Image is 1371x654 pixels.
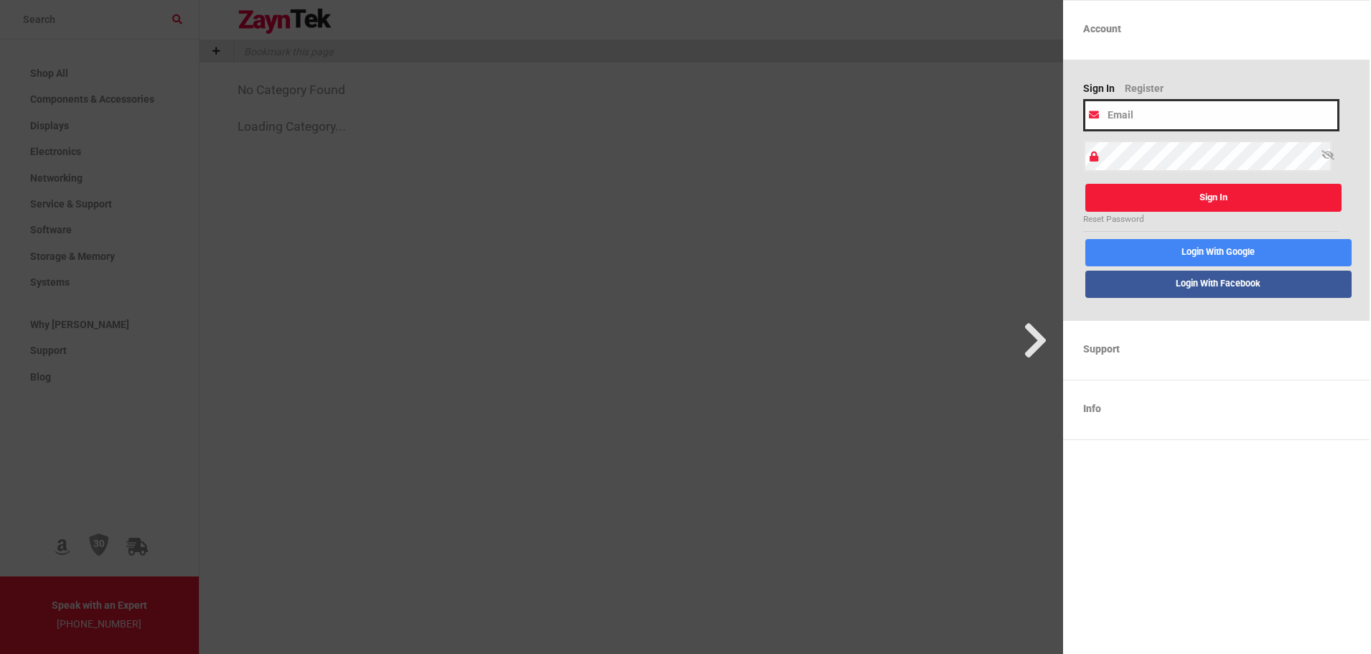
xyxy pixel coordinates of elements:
input: Email [1083,99,1340,131]
a: Sign In [1083,80,1125,99]
a: Register [1125,80,1174,99]
a: info [1063,380,1370,436]
button: Sign In [1085,184,1342,212]
a: support [1063,320,1370,377]
button: login With Google [1085,239,1352,266]
button: login With Facebook [1085,271,1352,298]
a: Reset Password [1083,212,1340,226]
